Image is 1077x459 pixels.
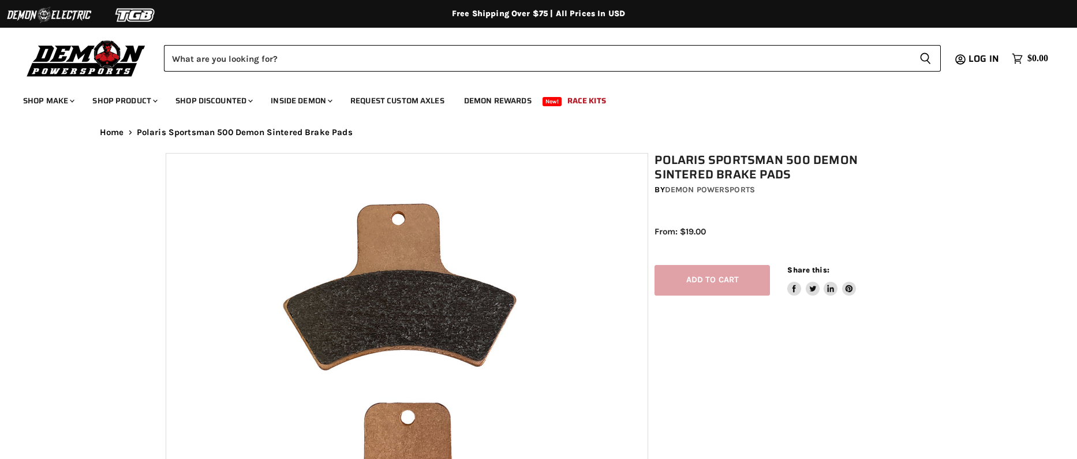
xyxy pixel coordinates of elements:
span: Polaris Sportsman 500 Demon Sintered Brake Pads [137,128,353,137]
div: Free Shipping Over $75 | All Prices In USD [77,9,1000,19]
a: Inside Demon [262,89,339,113]
h1: Polaris Sportsman 500 Demon Sintered Brake Pads [655,153,918,182]
span: Log in [968,51,999,66]
span: Share this: [787,266,829,274]
span: From: $19.00 [655,226,706,237]
img: TGB Logo 2 [92,4,179,26]
a: Shop Make [14,89,81,113]
input: Search [164,45,910,72]
a: Demon Rewards [455,89,540,113]
a: Race Kits [559,89,615,113]
span: $0.00 [1027,53,1048,64]
span: New! [543,97,562,106]
a: Shop Discounted [167,89,260,113]
img: Demon Powersports [23,38,149,79]
ul: Main menu [14,84,1045,113]
button: Search [910,45,941,72]
a: Home [100,128,124,137]
img: Demon Electric Logo 2 [6,4,92,26]
a: Request Custom Axles [342,89,453,113]
form: Product [164,45,941,72]
a: Shop Product [84,89,164,113]
a: Log in [963,54,1006,64]
a: $0.00 [1006,50,1054,67]
a: Demon Powersports [665,185,755,195]
nav: Breadcrumbs [77,128,1000,137]
div: by [655,184,918,196]
aside: Share this: [787,265,856,296]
